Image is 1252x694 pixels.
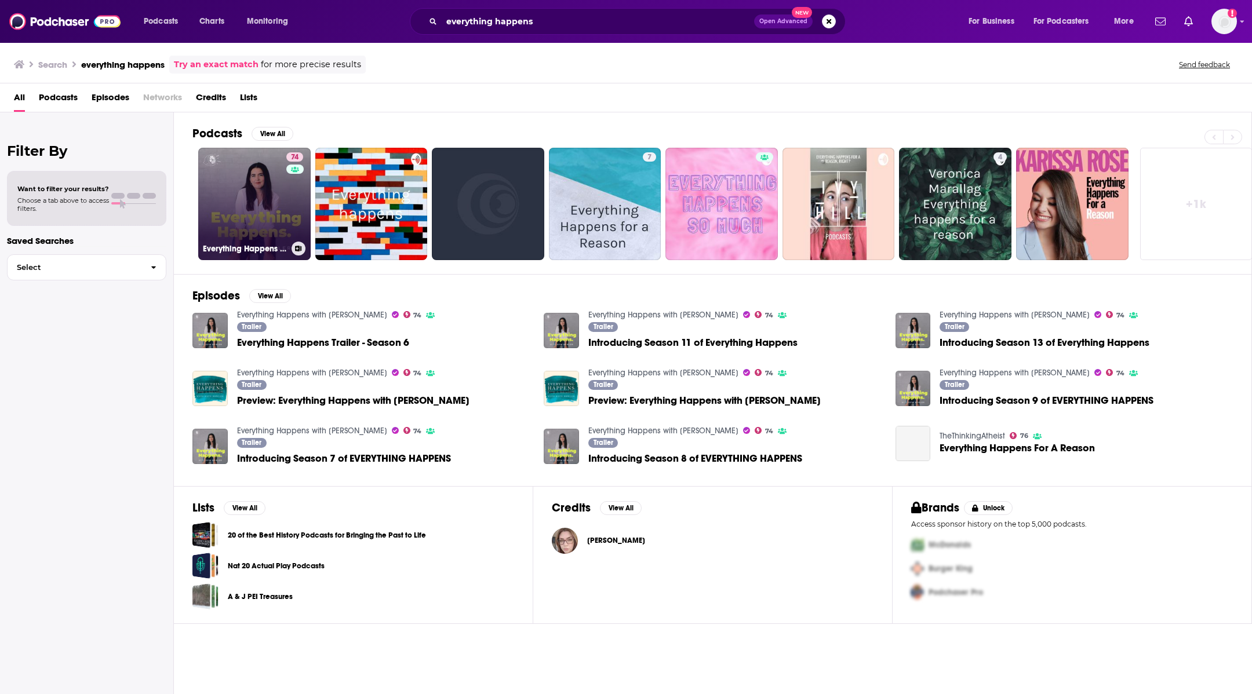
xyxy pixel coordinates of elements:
[940,368,1090,378] a: Everything Happens with Kate Bowler
[192,501,265,515] a: ListsView All
[549,148,661,260] a: 7
[1175,60,1233,70] button: Send feedback
[929,540,971,550] span: McDonalds
[552,501,642,515] a: CreditsView All
[960,12,1029,31] button: open menu
[1211,9,1237,34] button: Show profile menu
[552,528,578,554] img: Jessica Carroll
[907,580,929,604] img: Third Pro Logo
[1211,9,1237,34] img: User Profile
[249,289,291,303] button: View All
[755,311,773,318] a: 74
[247,13,288,30] span: Monitoring
[594,381,613,388] span: Trailer
[552,501,591,515] h2: Credits
[594,439,613,446] span: Trailer
[192,522,219,548] span: 20 of the Best History Podcasts for Bringing the Past to Life
[39,88,78,112] span: Podcasts
[754,14,813,28] button: Open AdvancedNew
[421,8,857,35] div: Search podcasts, credits, & more...
[969,13,1014,30] span: For Business
[237,454,451,463] a: Introducing Season 7 of EVERYTHING HAPPENS
[940,396,1153,406] a: Introducing Season 9 of EVERYTHING HAPPENS
[242,323,261,330] span: Trailer
[1180,12,1198,31] a: Show notifications dropdown
[192,12,231,31] a: Charts
[403,311,422,318] a: 74
[198,148,311,260] a: 74Everything Happens with [PERSON_NAME]
[228,560,325,572] a: Nat 20 Actual Play Podcasts
[192,313,228,348] img: Everything Happens Trailer - Season 6
[81,59,165,70] h3: everything happens
[896,371,931,406] a: Introducing Season 9 of EVERYTHING HAPPENS
[240,88,257,112] a: Lists
[143,88,182,112] span: Networks
[647,152,652,163] span: 7
[588,454,802,463] a: Introducing Season 8 of EVERYTHING HAPPENS
[940,310,1090,320] a: Everything Happens with Kate Bowler
[945,381,965,388] span: Trailer
[907,557,929,580] img: Second Pro Logo
[17,196,109,213] span: Choose a tab above to access filters.
[17,185,109,193] span: Want to filter your results?
[242,381,261,388] span: Trailer
[544,313,579,348] img: Introducing Season 11 of Everything Happens
[588,338,798,348] a: Introducing Season 11 of Everything Happens
[14,88,25,112] a: All
[8,264,141,271] span: Select
[765,429,773,434] span: 74
[1151,12,1170,31] a: Show notifications dropdown
[993,152,1007,162] a: 4
[442,12,754,31] input: Search podcasts, credits, & more...
[588,310,738,320] a: Everything Happens with Kate Bowler
[192,126,293,141] a: PodcastsView All
[237,338,409,348] a: Everything Happens Trailer - Season 6
[7,143,166,159] h2: Filter By
[964,501,1013,515] button: Unlock
[911,520,1233,528] p: Access sponsor history on the top 5,000 podcasts.
[588,426,738,436] a: Everything Happens with Kate Bowler
[192,371,228,406] img: Preview: Everything Happens with Kate Bowler
[1106,311,1124,318] a: 74
[413,313,421,318] span: 74
[192,126,242,141] h2: Podcasts
[237,426,387,436] a: Everything Happens with Kate Bowler
[192,501,214,515] h2: Lists
[413,371,421,376] span: 74
[765,371,773,376] span: 74
[940,443,1095,453] a: Everything Happens For A Reason
[192,583,219,609] span: A & J PEI Treasures
[136,12,193,31] button: open menu
[228,529,426,542] a: 20 of the Best History Podcasts for Bringing the Past to Life
[998,152,1002,163] span: 4
[192,429,228,464] img: Introducing Season 7 of EVERYTHING HAPPENS
[1010,432,1028,439] a: 76
[196,88,226,112] a: Credits
[9,10,121,32] img: Podchaser - Follow, Share and Rate Podcasts
[588,396,821,406] a: Preview: Everything Happens with Kate Bowler
[192,553,219,579] a: Nat 20 Actual Play Podcasts
[945,323,965,330] span: Trailer
[92,88,129,112] span: Episodes
[192,288,240,303] h2: Episodes
[594,323,613,330] span: Trailer
[755,369,773,376] a: 74
[588,368,738,378] a: Everything Happens with Kate Bowler
[544,429,579,464] img: Introducing Season 8 of EVERYTHING HAPPENS
[403,369,422,376] a: 74
[899,148,1011,260] a: 4
[759,19,807,24] span: Open Advanced
[1228,9,1237,18] svg: Add a profile image
[911,501,959,515] h2: Brands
